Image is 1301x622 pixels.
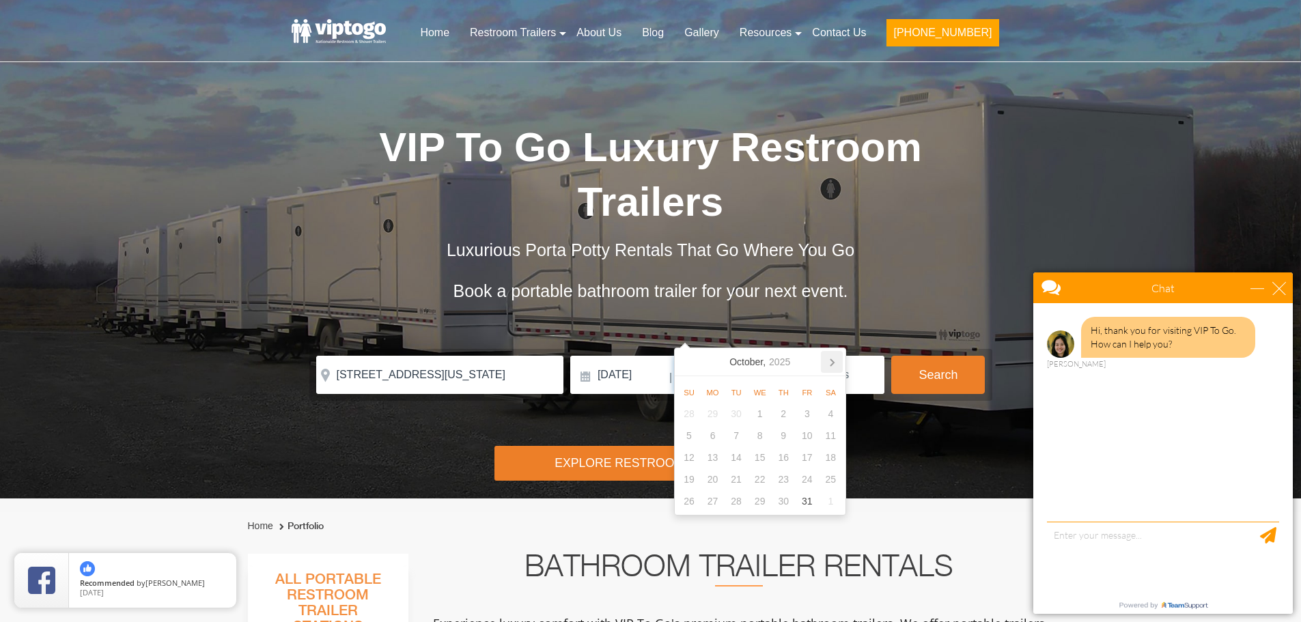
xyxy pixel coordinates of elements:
[677,403,701,425] div: 28
[819,468,843,490] div: 25
[701,490,725,512] div: 27
[632,18,674,48] a: Blog
[748,447,772,468] div: 15
[748,403,772,425] div: 1
[677,490,701,512] div: 26
[494,446,807,481] div: Explore Restroom Trailers
[802,18,876,48] a: Contact Us
[701,447,725,468] div: 13
[725,403,749,425] div: 30
[876,18,1009,55] a: [PHONE_NUMBER]
[796,447,820,468] div: 17
[701,384,725,401] div: Mo
[748,468,772,490] div: 22
[748,384,772,401] div: We
[748,425,772,447] div: 8
[80,561,95,576] img: thumbs up icon
[886,19,998,46] button: [PHONE_NUMBER]
[460,18,566,48] a: Restroom Trailers
[725,384,749,401] div: Tu
[1025,264,1301,622] iframe: Live Chat Box
[701,403,725,425] div: 29
[796,384,820,401] div: Fr
[772,447,796,468] div: 16
[669,356,672,399] span: |
[248,520,273,531] a: Home
[145,578,205,588] span: [PERSON_NAME]
[819,490,843,512] div: 1
[677,468,701,490] div: 19
[769,354,790,370] i: 2025
[772,468,796,490] div: 23
[796,403,820,425] div: 3
[796,425,820,447] div: 10
[772,425,796,447] div: 9
[410,18,460,48] a: Home
[453,281,848,300] span: Book a portable bathroom trailer for your next event.
[725,468,749,490] div: 21
[674,18,729,48] a: Gallery
[379,124,922,225] span: VIP To Go Luxury Restroom Trailers
[677,447,701,468] div: 12
[701,425,725,447] div: 6
[80,587,104,597] span: [DATE]
[80,578,135,588] span: Recommended
[796,468,820,490] div: 24
[725,447,749,468] div: 14
[724,351,796,373] div: October,
[28,567,55,594] img: Review Rating
[427,554,1051,586] h2: Bathroom Trailer Rentals
[729,18,802,48] a: Resources
[677,425,701,447] div: 5
[701,468,725,490] div: 20
[566,18,632,48] a: About Us
[819,447,843,468] div: 18
[316,356,563,394] input: Where do you need your restroom?
[570,356,668,394] input: Delivery
[819,403,843,425] div: 4
[891,356,985,394] button: Search
[819,384,843,401] div: Sa
[276,518,324,535] li: Portfolio
[447,240,854,259] span: Luxurious Porta Potty Rentals That Go Where You Go
[80,579,225,589] span: by
[819,425,843,447] div: 11
[772,384,796,401] div: Th
[796,490,820,512] div: 31
[772,490,796,512] div: 30
[725,490,749,512] div: 28
[748,490,772,512] div: 29
[677,384,701,401] div: Su
[725,425,749,447] div: 7
[772,403,796,425] div: 2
